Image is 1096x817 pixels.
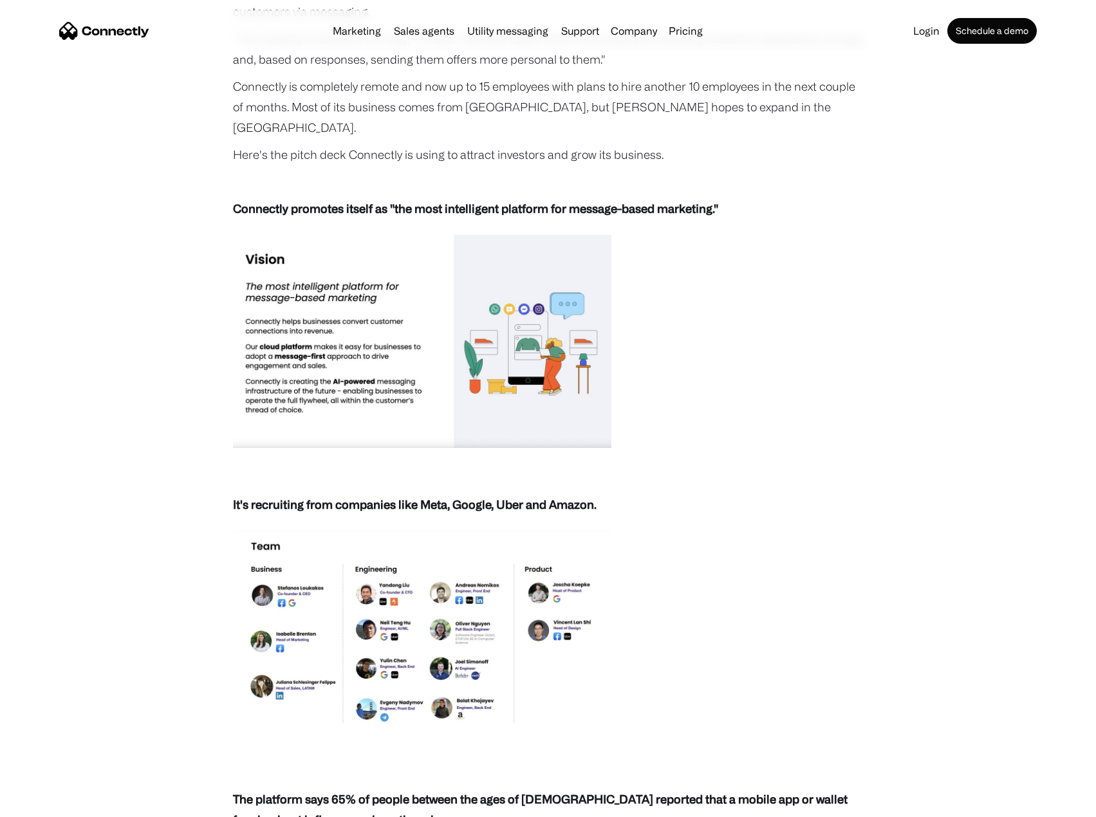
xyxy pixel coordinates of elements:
a: Sales agents [389,26,460,36]
a: home [59,21,149,41]
ul: Language list [26,794,77,812]
a: Support [556,26,604,36]
strong: It's recruiting from companies like Meta, Google, Uber and Amazon. [233,498,597,511]
img: Connectly slide 17 [233,531,611,742]
p: Connectly is completely remote and now up to 15 employees with plans to hire another 10 employees... [233,76,864,138]
p: Here's the pitch deck Connectly is using to attract investors and grow its business. [233,144,864,165]
a: Schedule a demo [947,18,1037,44]
img: Connectly pitch deck slide 1 [233,235,611,448]
aside: Language selected: English [13,794,77,812]
a: Pricing [664,26,708,36]
a: Utility messaging [462,26,553,36]
div: Company [611,22,657,40]
a: Marketing [328,26,386,36]
p: ‍ [233,467,864,488]
strong: Connectly promotes itself as "the most intelligent platform for message-based marketing." [233,202,718,215]
p: ‍ [233,762,864,782]
p: ‍ [233,171,864,192]
div: Company [607,22,661,40]
a: Login [908,26,945,36]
